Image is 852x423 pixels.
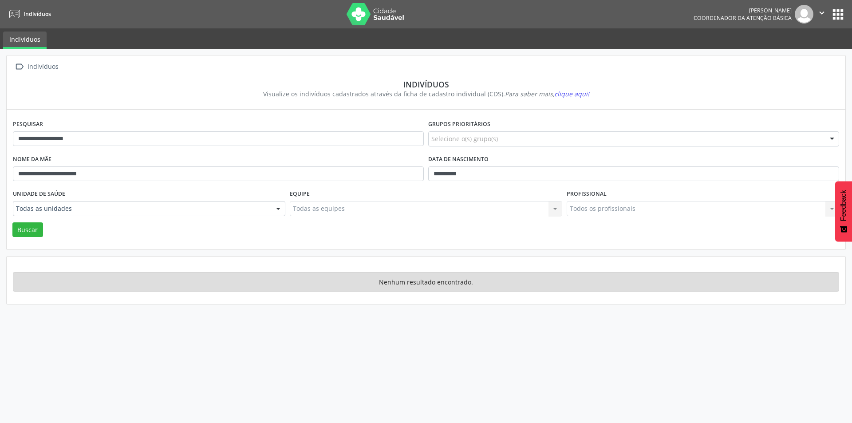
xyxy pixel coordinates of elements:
div: [PERSON_NAME] [694,7,792,14]
div: Indivíduos [19,79,833,89]
span: Feedback [840,190,848,221]
img: img [795,5,813,24]
a:  Indivíduos [13,60,60,73]
button:  [813,5,830,24]
span: Coordenador da Atenção Básica [694,14,792,22]
label: Grupos prioritários [428,118,490,131]
label: Profissional [567,187,607,201]
label: Nome da mãe [13,153,51,166]
span: clique aqui! [554,90,589,98]
div: Indivíduos [26,60,60,73]
span: Todas as unidades [16,204,267,213]
i:  [13,60,26,73]
button: Feedback - Mostrar pesquisa [835,181,852,241]
button: apps [830,7,846,22]
span: Indivíduos [24,10,51,18]
div: Visualize os indivíduos cadastrados através da ficha de cadastro individual (CDS). [19,89,833,99]
i: Para saber mais, [505,90,589,98]
i:  [817,8,827,18]
a: Indivíduos [3,32,47,49]
label: Unidade de saúde [13,187,65,201]
span: Selecione o(s) grupo(s) [431,134,498,143]
label: Data de nascimento [428,153,489,166]
label: Pesquisar [13,118,43,131]
button: Buscar [12,222,43,237]
div: Nenhum resultado encontrado. [13,272,839,292]
a: Indivíduos [6,7,51,21]
label: Equipe [290,187,310,201]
